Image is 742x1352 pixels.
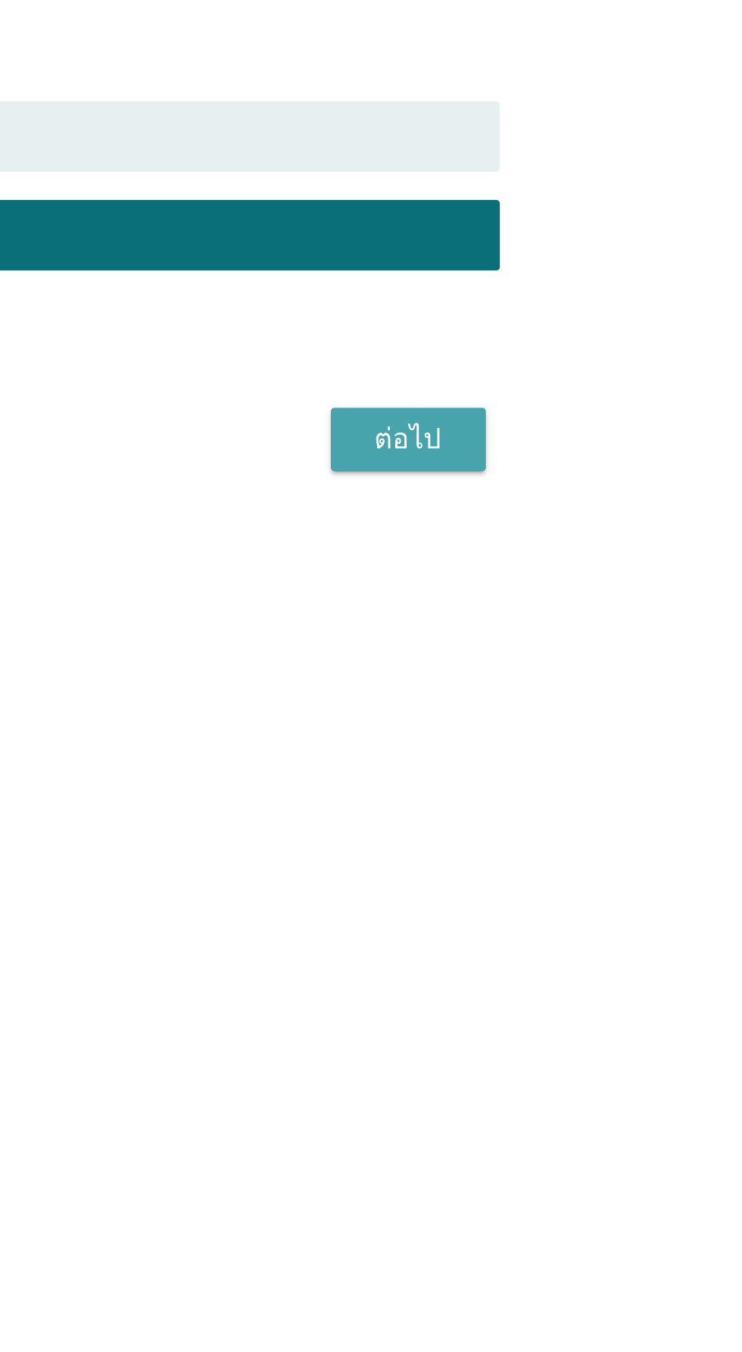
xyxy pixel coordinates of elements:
font: ภาษาไทย [469,552,520,567]
font: ลูกศรแบบดรอปดาวน์ [490,551,656,569]
font: ชาย [246,661,268,676]
font: เอ [195,654,201,682]
font: บี [194,704,201,717]
button: ต่อไป [510,785,576,813]
font: หญิง [246,704,271,718]
font: คุณเป็นคนใด? [160,605,272,626]
font: ต่อไป [528,792,557,806]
